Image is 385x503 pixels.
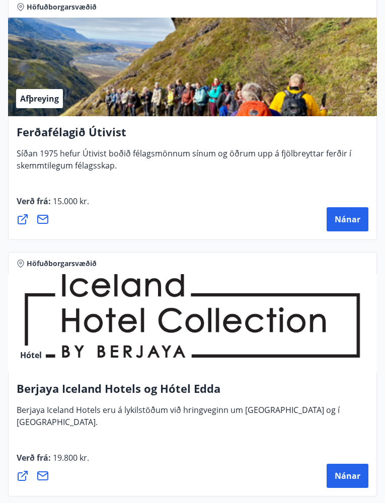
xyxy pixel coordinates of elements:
h4: Ferðafélagið Útivist [17,124,368,147]
h4: Berjaya Iceland Hotels og Hótel Edda [17,381,368,404]
button: Nánar [327,464,368,488]
span: Nánar [335,470,360,481]
span: Verð frá : [17,452,89,471]
span: Höfuðborgarsvæðið [27,2,97,12]
span: Nánar [335,214,360,225]
span: 15.000 kr. [51,196,89,207]
span: 19.800 kr. [51,452,89,463]
span: Verð frá : [17,196,89,215]
span: Höfuðborgarsvæðið [27,259,97,269]
span: Síðan 1975 hefur Útivist boðið félagsmönnum sínum og öðrum upp á fjölbreyttar ferðir í skemmtileg... [17,148,351,179]
span: Afþreying [20,93,59,104]
span: Berjaya Iceland Hotels eru á lykilstöðum við hringveginn um [GEOGRAPHIC_DATA] og í [GEOGRAPHIC_DA... [17,404,340,436]
button: Nánar [327,207,368,231]
span: Hótel [20,350,42,361]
